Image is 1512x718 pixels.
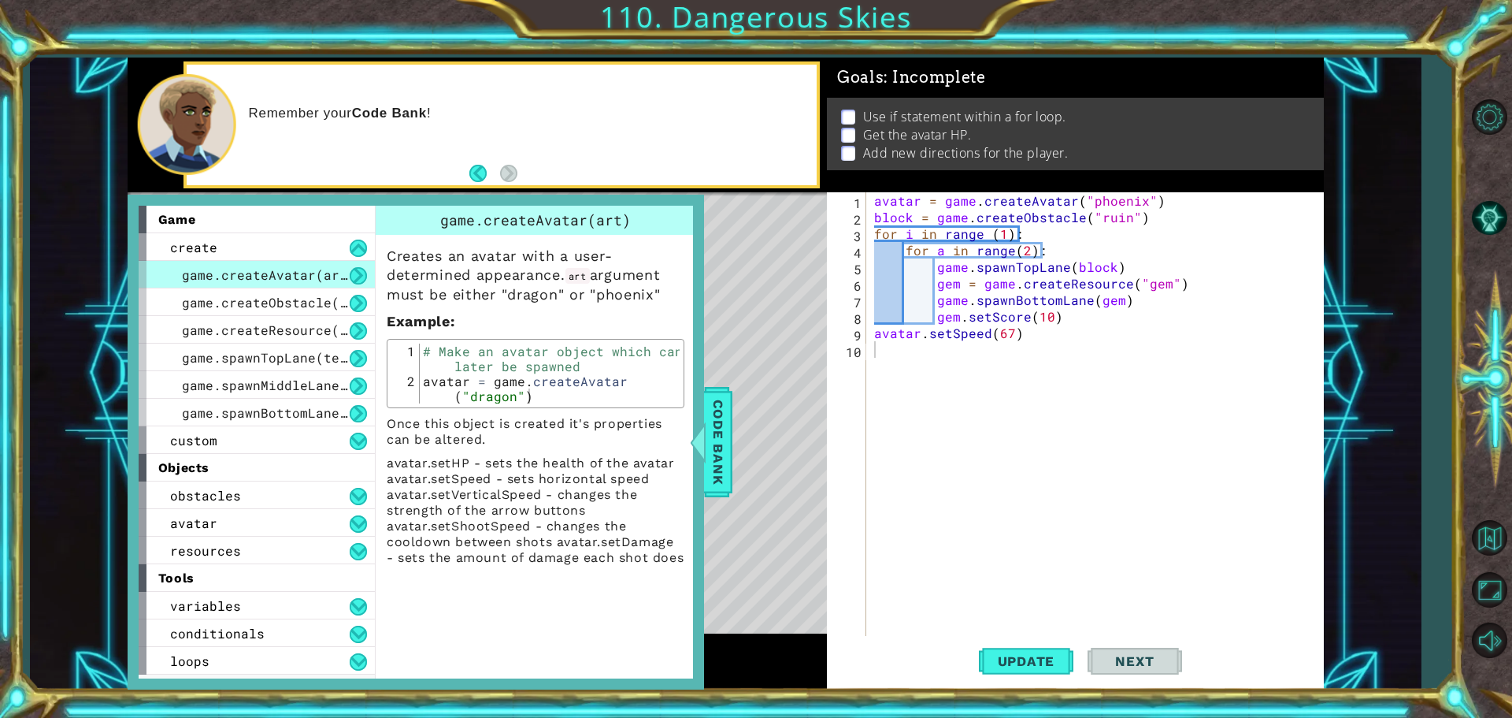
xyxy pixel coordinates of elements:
p: avatar.setHP - sets the health of the avatar avatar.setSpeed - sets horizontal speed avatar.setVe... [387,456,684,566]
span: Next [1099,653,1169,669]
span: obstacles [170,487,241,504]
button: Maximize Browser [1466,567,1512,613]
span: Example [387,313,450,329]
button: Back [469,165,500,182]
span: conditionals [170,625,265,642]
p: Use if statement within a for loop. [863,108,1066,125]
span: game.spawnBottomLane(template) [182,404,418,421]
span: create [170,239,217,255]
span: game.createAvatar(art) [440,210,631,229]
button: Back to Map [1466,515,1512,561]
span: Update [982,653,1071,669]
a: Back to Map [1466,513,1512,565]
span: avatar [170,515,217,531]
span: tools [158,571,195,586]
strong: : [387,313,455,329]
div: 6 [830,277,866,294]
span: resources [170,542,241,559]
span: variables [170,597,241,614]
code: art [565,268,590,284]
span: : Incomplete [884,68,985,87]
div: 9 [830,327,866,344]
div: 7 [830,294,866,311]
div: game.createAvatar(art) [376,206,695,235]
div: tools [139,564,375,592]
button: Update [979,636,1073,686]
div: 5 [830,261,866,277]
span: game.spawnTopLane(template) [182,349,395,366]
div: 10 [830,344,866,360]
span: Goals [837,68,986,87]
div: game [139,206,375,233]
button: Next [1088,636,1182,686]
span: game [158,212,195,227]
div: 3 [830,228,866,244]
button: Level Options [1466,94,1512,140]
span: objects [158,460,209,475]
strong: Code Bank [352,106,427,121]
p: Remember your ! [249,105,806,122]
p: Creates an avatar with a user-determined appearance. argument must be either "dragon" or "phoenix" [387,247,684,304]
div: 1 [391,344,420,374]
p: Get the avatar HP. [863,126,972,143]
div: 2 [830,211,866,228]
span: game.createResource(art) [182,322,371,338]
span: loops [170,653,209,669]
span: game.createObstacle(art) [182,294,371,311]
span: Code Bank [706,394,731,490]
span: game.createAvatar(art) [182,266,355,283]
div: objects [139,454,375,482]
button: AI Hint [1466,195,1512,240]
p: Once this object is created it's properties can be altered. [387,416,684,448]
button: Mute [1466,618,1512,664]
span: custom [170,432,217,448]
p: Add new directions for the player. [863,144,1069,162]
button: Next [500,165,517,182]
div: 4 [830,244,866,261]
div: 2 [391,374,420,404]
div: 1 [830,195,866,211]
div: 8 [830,311,866,327]
span: game.spawnMiddleLane(template) [182,377,418,393]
